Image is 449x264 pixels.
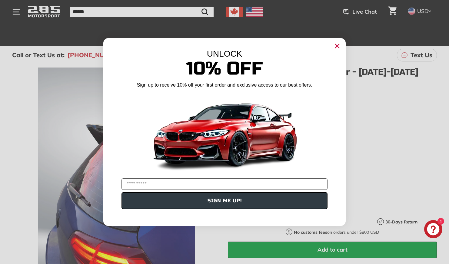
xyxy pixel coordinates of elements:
inbox-online-store-chat: Shopify online store chat [422,220,444,240]
input: YOUR EMAIL [121,178,328,190]
span: 10% Off [186,58,263,80]
button: Close dialog [332,41,342,51]
span: Sign up to receive 10% off your first order and exclusive access to our best offers. [137,82,312,87]
img: Banner showing BMW 4 Series Body kit [149,91,300,176]
span: UNLOCK [207,49,242,58]
button: SIGN ME UP! [121,192,328,209]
